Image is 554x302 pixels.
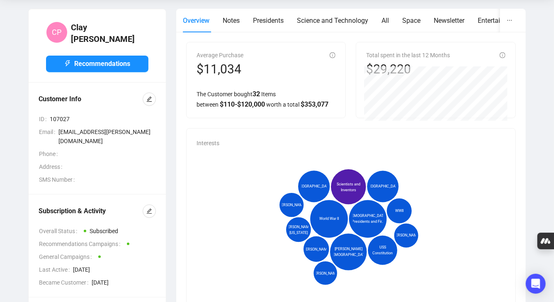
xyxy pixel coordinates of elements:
[297,17,368,24] span: Science and Technology
[146,96,152,102] span: edit
[183,17,209,24] span: Overview
[478,17,519,24] span: Entertainment
[64,60,71,67] span: thunderbolt
[301,100,328,108] span: $ 353,077
[220,100,265,108] span: $ 110 - $ 120,000
[39,94,143,104] div: Customer Info
[46,56,148,72] button: Recommendations
[366,61,450,77] div: $29,220
[223,17,240,24] span: Notes
[58,127,156,146] span: [EMAIL_ADDRESS][PERSON_NAME][DOMAIN_NAME]
[365,184,401,190] span: [GEOGRAPHIC_DATA]
[39,149,61,158] span: Phone
[330,52,335,58] span: info-circle
[278,202,306,208] span: [PERSON_NAME]
[92,278,156,287] span: [DATE]
[319,216,339,222] span: World War II
[39,114,50,124] span: ID
[296,184,332,190] span: [GEOGRAPHIC_DATA]
[197,140,219,146] span: Interests
[146,208,152,214] span: edit
[52,27,62,38] span: CP
[371,244,395,256] span: USS Constitution
[39,226,80,236] span: Overall Status
[73,265,156,274] span: [DATE]
[500,52,505,58] span: info-circle
[39,206,143,216] div: Subscription & Activity
[329,246,368,258] span: [PERSON_NAME][DEMOGRAPHIC_DATA]
[253,17,284,24] span: Presidents
[74,58,130,69] span: Recommendations
[526,274,546,294] div: Open Intercom Messenger
[507,17,513,23] span: ellipsis
[39,162,66,171] span: Address
[39,127,58,146] span: Email
[349,213,387,225] span: [DEMOGRAPHIC_DATA] Presidents and Fir...
[285,224,313,236] span: [PERSON_NAME][US_STATE]
[197,52,243,58] span: Average Purchase
[71,22,148,45] h4: Clay [PERSON_NAME]
[39,278,92,287] span: Became Customer
[381,17,389,24] span: All
[39,175,78,184] span: SMS Number
[402,17,420,24] span: Space
[197,89,335,110] div: The Customer bought Items between worth a total
[434,17,464,24] span: Newsletter
[335,181,363,192] span: Scientists and Inventors
[366,52,450,58] span: Total spent in the last 12 Months
[395,208,403,214] span: WWII
[392,233,420,239] span: [PERSON_NAME]
[311,270,339,276] span: [PERSON_NAME]
[50,114,156,124] span: 107027
[253,90,260,98] span: 32
[500,9,519,32] button: ellipsis
[197,61,243,77] div: $11,034
[39,265,73,274] span: Last Active
[302,246,330,252] span: [PERSON_NAME]
[90,228,118,234] span: Subscribed
[39,252,95,261] span: General Campaigns
[39,239,124,248] span: Recommendations Campaigns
